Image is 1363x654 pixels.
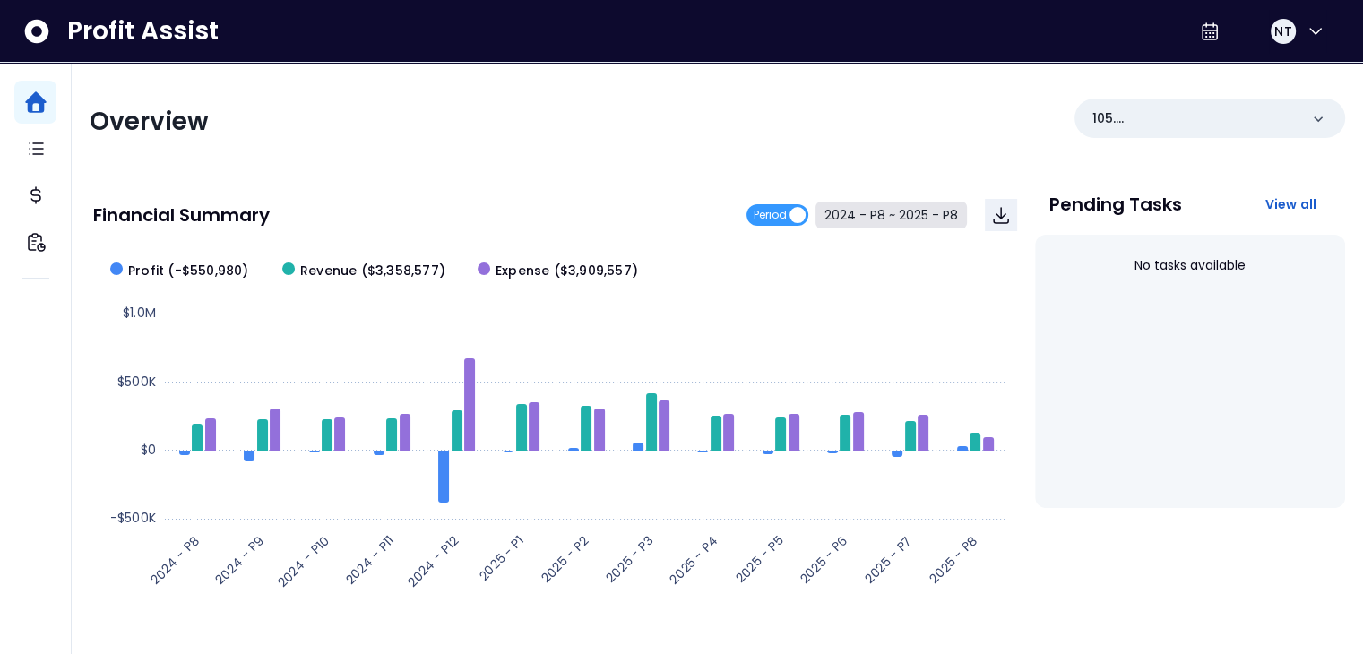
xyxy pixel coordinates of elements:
[754,204,787,226] span: Period
[1250,188,1331,220] button: View all
[926,531,981,587] text: 2025 - P8
[1274,22,1291,40] span: NT
[211,531,269,589] text: 2024 - P9
[1049,195,1182,213] p: Pending Tasks
[90,104,209,139] span: Overview
[496,262,638,280] span: Expense ($3,909,557)
[67,15,219,47] span: Profit Assist
[731,531,786,586] text: 2025 - P5
[341,531,398,588] text: 2024 - P11
[796,531,851,587] text: 2025 - P6
[273,531,332,590] text: 2024 - P10
[123,304,156,322] text: $1.0M
[117,373,156,391] text: $500K
[1049,242,1331,289] div: No tasks available
[666,531,722,588] text: 2025 - P4
[815,202,967,228] button: 2024 - P8 ~ 2025 - P8
[141,441,156,459] text: $0
[602,531,657,586] text: 2025 - P3
[146,531,203,589] text: 2024 - P8
[860,531,916,587] text: 2025 - P7
[1092,109,1298,128] p: 105. UTC([GEOGRAPHIC_DATA])
[475,531,528,584] text: 2025 - P1
[403,531,462,590] text: 2024 - P12
[93,206,270,224] p: Financial Summary
[985,199,1017,231] button: Download
[300,262,445,280] span: Revenue ($3,358,577)
[1264,195,1316,213] span: View all
[537,531,591,586] text: 2025 - P2
[110,509,156,527] text: -$500K
[128,262,249,280] span: Profit (-$550,980)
